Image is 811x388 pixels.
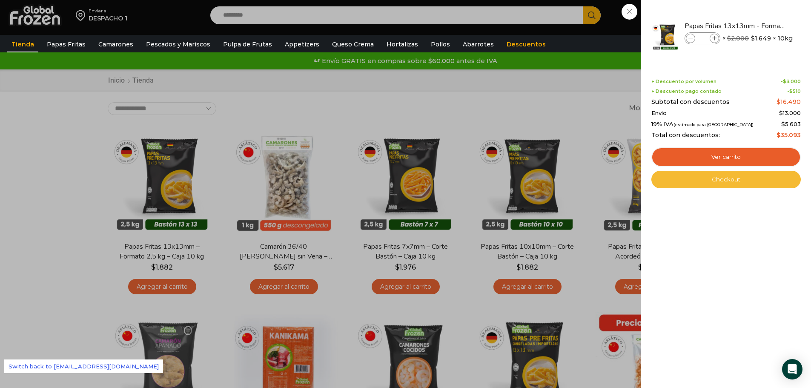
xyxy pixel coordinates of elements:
[651,171,801,189] a: Checkout
[651,110,667,117] span: Envío
[727,34,731,42] span: $
[7,36,38,52] a: Tienda
[779,109,801,116] bdi: 13.000
[779,109,783,116] span: $
[673,122,754,127] small: (estimado para [GEOGRAPHIC_DATA])
[94,36,138,52] a: Camarones
[727,34,749,42] bdi: 2.000
[777,98,780,106] span: $
[502,36,550,52] a: Descuentos
[651,121,754,128] span: 19% IVA
[651,89,722,94] span: + Descuento pago contado
[427,36,454,52] a: Pollos
[651,98,730,106] span: Subtotal con descuentos
[777,98,801,106] bdi: 16.490
[328,36,378,52] a: Queso Crema
[651,79,716,84] span: + Descuento por volumen
[751,34,771,43] bdi: 1.649
[782,359,802,379] div: Open Intercom Messenger
[4,359,163,373] a: Switch back to [EMAIL_ADDRESS][DOMAIN_NAME]
[651,147,801,167] a: Ver carrito
[685,21,786,31] a: Papas Fritas 13x13mm - Formato 2,5 kg - Caja 10 kg
[142,36,215,52] a: Pescados y Mariscos
[777,131,801,139] bdi: 35.093
[219,36,276,52] a: Pulpa de Frutas
[696,34,709,43] input: Product quantity
[651,132,720,139] span: Total con descuentos:
[787,89,801,94] span: -
[781,79,801,84] span: -
[789,88,801,94] bdi: 510
[789,88,793,94] span: $
[781,121,801,127] span: 5.603
[783,78,801,84] bdi: 3.000
[777,131,780,139] span: $
[459,36,498,52] a: Abarrotes
[43,36,90,52] a: Papas Fritas
[722,32,793,44] span: × × 10kg
[751,34,755,43] span: $
[781,121,785,127] span: $
[281,36,324,52] a: Appetizers
[783,78,786,84] span: $
[382,36,422,52] a: Hortalizas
